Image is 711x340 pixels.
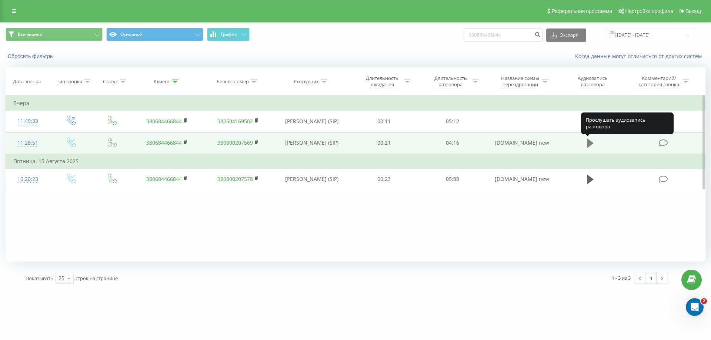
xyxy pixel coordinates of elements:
span: График [221,32,237,37]
div: Комментарий/категория звонка [637,75,681,88]
a: 380684466844 [146,175,182,182]
a: 380800207578 [217,175,253,182]
iframe: Intercom live chat [686,298,704,316]
div: 10:20:23 [13,172,42,186]
div: Длительность разговора [431,75,470,88]
div: 11:28:51 [13,136,42,150]
td: [DOMAIN_NAME] new [487,132,558,154]
div: Бизнес номер [217,78,249,85]
td: [PERSON_NAME] (SIP) [273,111,350,132]
span: Настройки профиля [625,8,673,14]
td: [PERSON_NAME] (SIP) [273,132,350,154]
span: 2 [701,298,707,304]
td: Вчера [6,96,705,111]
td: 00:21 [350,132,418,154]
span: Выход [685,8,701,14]
button: График [207,28,250,41]
div: Аудиозапись разговора [569,75,617,88]
div: Статус [103,78,118,85]
div: Прослушать аудиозапись разговора [581,112,674,134]
button: Сбросить фильтры [6,53,57,60]
a: Когда данные могут отличаться от других систем [575,53,705,60]
a: 1 [645,273,657,283]
div: Длительность ожидания [363,75,402,88]
div: 25 [59,275,64,282]
div: 1 - 3 из 3 [612,274,631,282]
td: Пятница, 15 Августа 2025 [6,154,705,169]
a: 380800207569 [217,139,253,146]
button: Основной [106,28,203,41]
a: 380684466844 [146,139,182,146]
td: [DOMAIN_NAME] new [487,168,558,190]
span: Реферальная программа [551,8,612,14]
span: строк на странице [76,275,118,282]
button: Все звонки [6,28,103,41]
td: 05:12 [418,111,486,132]
span: Все звонки [18,31,43,37]
input: Поиск по номеру [464,28,543,42]
td: 04:16 [418,132,486,154]
span: Показывать [26,275,53,282]
div: Клиент [154,78,170,85]
td: [PERSON_NAME] (SIP) [273,168,350,190]
button: Экспорт [546,28,586,42]
div: Сотрудник [294,78,319,85]
div: 11:49:33 [13,114,42,128]
td: 05:33 [418,168,486,190]
div: Дата звонка [13,78,41,85]
div: Название схемы переадресации [500,75,540,88]
a: 380684466844 [146,118,182,125]
div: Тип звонка [57,78,82,85]
td: 00:11 [350,111,418,132]
a: 380504169502 [217,118,253,125]
td: 00:23 [350,168,418,190]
